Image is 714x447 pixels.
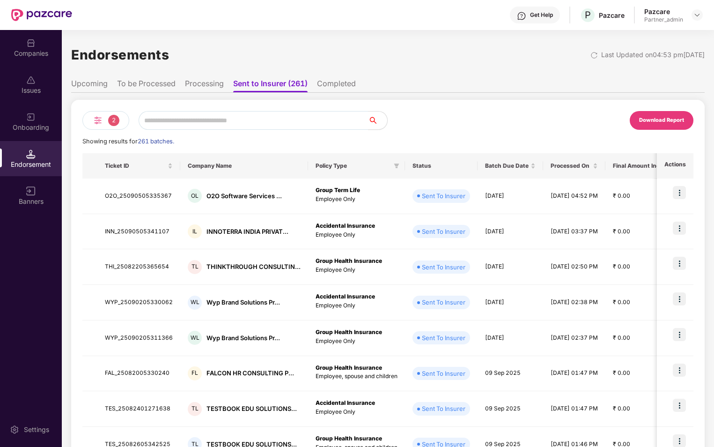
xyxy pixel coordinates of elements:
[422,262,465,272] div: Sent To Insurer
[605,285,683,320] td: ₹ 0.00
[21,425,52,434] div: Settings
[478,320,543,356] td: [DATE]
[233,79,308,92] li: Sent to Insurer (261)
[11,9,72,21] img: New Pazcare Logo
[693,11,701,19] img: svg+xml;base64,PHN2ZyBpZD0iRHJvcGRvd24tMzJ4MzIiIHhtbG5zPSJodHRwOi8vd3d3LnczLm9yZy8yMDAwL3N2ZyIgd2...
[97,179,180,214] td: O2O_25090505335367
[673,292,686,305] img: icon
[605,153,683,179] th: Final Amount Incl. GST
[368,117,387,124] span: search
[543,179,605,214] td: [DATE] 04:52 PM
[517,11,526,21] img: svg+xml;base64,PHN2ZyBpZD0iSGVscC0zMngzMiIgeG1sbnM9Imh0dHA6Ly93d3cudzMub3JnLzIwMDAvc3ZnIiB3aWR0aD...
[188,402,202,416] div: TL
[185,79,224,92] li: Processing
[105,162,166,170] span: Ticket ID
[605,214,683,250] td: ₹ 0.00
[673,399,686,412] img: icon
[644,7,683,16] div: Pazcare
[316,301,397,310] p: Employee Only
[316,195,397,204] p: Employee Only
[478,249,543,285] td: [DATE]
[97,214,180,250] td: INN_25090505341107
[605,179,683,214] td: ₹ 0.00
[82,138,174,145] span: Showing results for
[188,366,202,380] div: FL
[673,186,686,199] img: icon
[605,356,683,392] td: ₹ 0.00
[26,112,36,122] img: svg+xml;base64,PHN2ZyB3aWR0aD0iMjAiIGhlaWdodD0iMjAiIHZpZXdCb3g9IjAgMCAyMCAyMCIgZmlsbD0ibm9uZSIgeG...
[206,262,301,271] div: THINKTHROUGH CONSULTIN...
[97,356,180,392] td: FAL_25082005330240
[543,249,605,285] td: [DATE] 02:50 PM
[316,222,375,229] b: Accidental Insurance
[543,285,605,320] td: [DATE] 02:38 PM
[316,364,382,371] b: Group Health Insurance
[392,160,401,171] span: filter
[478,214,543,250] td: [DATE]
[26,75,36,85] img: svg+xml;base64,PHN2ZyBpZD0iSXNzdWVzX2Rpc2FibGVkIiB4bWxucz0iaHR0cDovL3d3dy53My5vcmcvMjAwMC9zdmciIH...
[673,257,686,270] img: icon
[585,9,591,21] span: P
[97,391,180,427] td: TES_25082401271638
[71,79,108,92] li: Upcoming
[92,115,103,126] img: svg+xml;base64,PHN2ZyB4bWxucz0iaHR0cDovL3d3dy53My5vcmcvMjAwMC9zdmciIHdpZHRoPSIyNCIgaGVpZ2h0PSIyNC...
[478,153,543,179] th: Batch Due Date
[478,391,543,427] td: 09 Sep 2025
[422,404,465,413] div: Sent To Insurer
[316,186,360,194] b: Group Term Life
[422,298,465,307] div: Sent To Insurer
[316,328,382,335] b: Group Health Insurance
[206,404,297,413] div: TESTBOOK EDU SOLUTIONS...
[108,115,119,126] span: 2
[138,138,174,145] span: 261 batches.
[422,333,465,343] div: Sent To Insurer
[188,224,202,238] div: IL
[543,356,605,392] td: [DATE] 01:47 PM
[673,222,686,235] img: icon
[601,50,705,60] div: Last Updated on 04:53 pm[DATE]
[26,38,36,48] img: svg+xml;base64,PHN2ZyBpZD0iQ29tcGFuaWVzIiB4bWxucz0iaHR0cDovL3d3dy53My5vcmcvMjAwMC9zdmciIHdpZHRoPS...
[188,331,202,345] div: WL
[590,52,598,59] img: svg+xml;base64,PHN2ZyBpZD0iUmVsb2FkLTMyeDMyIiB4bWxucz0iaHR0cDovL3d3dy53My5vcmcvMjAwMC9zdmciIHdpZH...
[316,399,375,406] b: Accidental Insurance
[316,162,390,170] span: Policy Type
[551,162,591,170] span: Processed On
[478,356,543,392] td: 09 Sep 2025
[543,153,605,179] th: Processed On
[422,369,465,378] div: Sent To Insurer
[316,293,375,300] b: Accidental Insurance
[206,298,280,307] div: Wyp Brand Solutions Pr...
[97,249,180,285] td: THI_25082205365654
[26,186,36,196] img: svg+xml;base64,PHN2ZyB3aWR0aD0iMTYiIGhlaWdodD0iMTYiIHZpZXdCb3g9IjAgMCAxNiAxNiIgZmlsbD0ibm9uZSIgeG...
[316,408,397,417] p: Employee Only
[530,11,553,19] div: Get Help
[422,227,465,236] div: Sent To Insurer
[206,227,288,236] div: INNOTERRA INDIA PRIVAT...
[422,191,465,201] div: Sent To Insurer
[673,364,686,377] img: icon
[117,79,176,92] li: To be Processed
[97,285,180,320] td: WYP_25090205330062
[478,179,543,214] td: [DATE]
[599,11,625,20] div: Pazcare
[316,372,397,381] p: Employee, spouse and children
[206,334,280,343] div: Wyp Brand Solutions Pr...
[405,153,478,179] th: Status
[10,425,19,434] img: svg+xml;base64,PHN2ZyBpZD0iU2V0dGluZy0yMHgyMCIgeG1sbnM9Imh0dHA6Ly93d3cudzMub3JnLzIwMDAvc3ZnIiB3aW...
[188,296,202,310] div: WL
[639,116,684,125] div: Download Report
[316,337,397,346] p: Employee Only
[206,369,294,378] div: FALCON HR CONSULTING P...
[188,260,202,274] div: TL
[316,231,397,239] p: Employee Only
[605,249,683,285] td: ₹ 0.00
[543,320,605,356] td: [DATE] 02:37 PM
[543,214,605,250] td: [DATE] 03:37 PM
[644,16,683,23] div: Partner_admin
[188,189,202,203] div: OL
[206,192,282,201] div: O2O Software Services ...
[97,153,180,179] th: Ticket ID
[394,163,399,169] span: filter
[657,153,693,179] th: Actions
[71,45,169,65] h1: Endorsements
